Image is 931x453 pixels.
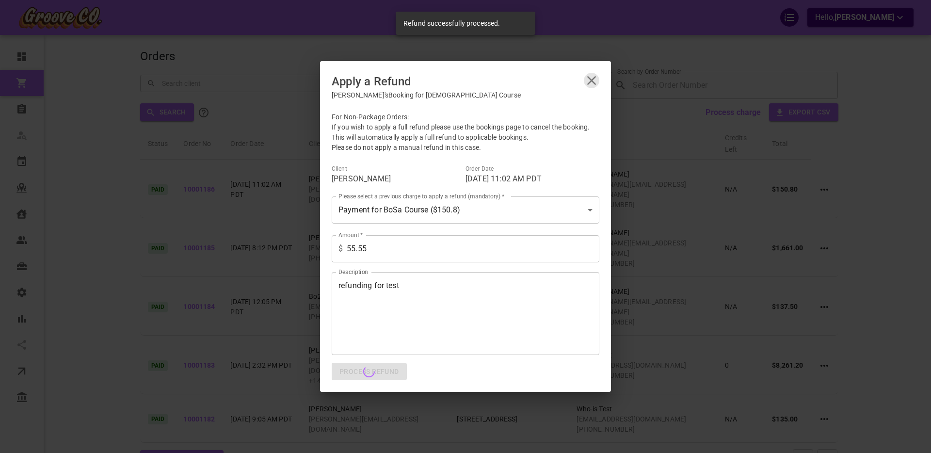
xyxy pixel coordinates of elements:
label: Description [338,268,368,276]
p: [PERSON_NAME] [332,173,465,185]
p: [DATE] 11:02 AM PDT [465,173,599,185]
span: Refund successfully processed. [403,19,500,27]
p: For Non-Package Orders: If you wish to apply a full refund please use the bookings page to cancel... [332,112,599,153]
p: [PERSON_NAME] 's Booking for [DEMOGRAPHIC_DATA] Course [332,90,521,100]
div: Payment for BoSa Course ($150.8) [332,196,599,224]
p: Order Date [465,164,599,173]
label: Amount [338,231,363,239]
label: Please select a previous charge to apply a refund (mandatory) [338,192,504,200]
p: Client [332,164,465,173]
textarea: refunding for test [338,280,593,347]
p: $ [338,243,343,255]
p: Apply a Refund [332,73,411,90]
